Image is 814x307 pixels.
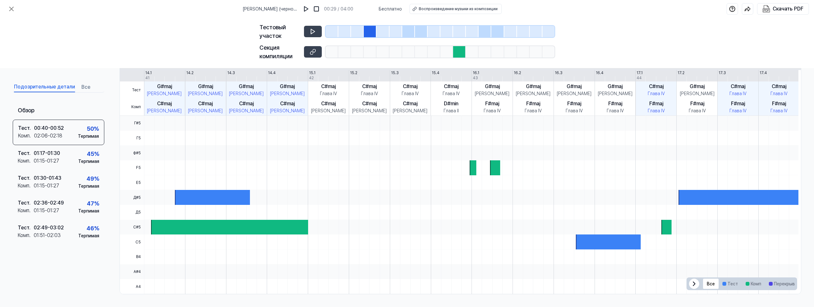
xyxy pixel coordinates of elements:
button: Подозрительные детали [14,82,75,92]
div: C#maj [444,83,459,90]
div: Глава IV [689,108,706,114]
div: F#maj [649,100,663,108]
div: Глава IV [402,90,419,97]
div: % [87,124,99,133]
div: C#maj [239,100,254,108]
div: 01:15 - 01:27 [34,182,59,190]
span: С5 [120,234,144,249]
div: Тестовый участок [259,23,300,40]
div: Глава IV [770,108,788,114]
div: [PERSON_NAME] [229,108,264,114]
div: 01:17 - 01:30 [34,150,60,157]
div: Тест. [18,174,34,182]
div: 14.3 [227,70,235,76]
div: Глава IV [361,90,378,97]
div: 01:51 - 02:03 [34,232,61,239]
font: 49 [86,175,94,182]
img: play [303,6,309,12]
div: 14.4 [268,70,276,76]
div: G#maj [690,83,705,90]
div: Тест. [18,224,34,232]
div: 00:40 - 00:52 [34,124,64,132]
font: Тест [728,282,738,286]
div: [PERSON_NAME] [188,108,223,114]
div: [PERSON_NAME] [352,108,387,114]
div: Глава IV [648,90,665,97]
div: Комп. [18,132,34,140]
div: % [86,174,99,183]
div: 02:36 - 02:49 [34,199,64,207]
div: 17.2 [678,70,685,76]
div: [PERSON_NAME] [188,90,223,97]
div: Воспроизведение музыки из композиции [419,6,498,12]
div: 17.1 [637,70,643,76]
div: Глава IV [770,90,788,97]
div: 14.2 [186,70,194,76]
div: Терпимая [78,208,99,214]
div: Глава IV [484,108,501,114]
div: F#maj [485,100,499,108]
div: D#min [444,100,459,108]
div: C#maj [321,83,336,90]
div: [PERSON_NAME] [311,108,346,114]
font: 46 [86,225,94,232]
span: С#5 [120,220,144,235]
span: В4 [120,249,144,264]
div: F#maj [731,100,745,108]
div: C#maj [403,100,417,108]
div: G#maj [485,83,500,90]
div: 17.3 [719,70,726,76]
div: F#maj [608,100,622,108]
div: 15.1 [309,70,315,76]
div: Глава IV [320,90,337,97]
div: F#maj [690,100,704,108]
div: Терпимая [78,133,99,140]
div: G#maj [567,83,582,90]
div: C#maj [280,100,295,108]
div: Глава IV [525,108,542,114]
div: Глава IV [607,108,624,114]
div: 17.4 [760,70,767,76]
div: C#maj [731,83,745,90]
font: 47 [87,200,94,207]
div: Терпимая [78,233,99,239]
img: Скачать PDF [762,5,770,13]
div: Комп. [18,182,34,190]
div: 14.1 [145,70,152,76]
div: G#maj [526,83,541,90]
div: Скачать PDF [773,5,804,13]
div: Глава IV [566,108,583,114]
div: Терпимая [78,158,99,165]
div: Глава IV [729,108,747,114]
div: 16.4 [596,70,604,76]
div: G#maj [608,83,623,90]
div: [PERSON_NAME] [557,90,592,97]
button: Тест [719,279,742,289]
div: [PERSON_NAME] [598,90,633,97]
div: G#maj [239,83,254,90]
div: C#maj [649,83,664,90]
span: Е5 [120,175,144,190]
div: 16.2 [514,70,521,76]
div: [PERSON_NAME] [680,90,715,97]
span: Г5 [120,131,144,146]
div: Тест. [18,199,34,207]
span: А4 [120,279,144,294]
div: 00:29 / 04:00 [324,6,353,12]
div: G#maj [157,83,172,90]
div: 15.4 [432,70,439,76]
span: Бесплатно [379,6,402,12]
div: [PERSON_NAME] [475,90,510,97]
span: Комп [120,99,144,116]
div: C#maj [362,83,377,90]
button: Все [81,82,90,92]
div: [PERSON_NAME] [147,90,182,97]
span: F5 [120,160,144,175]
div: [PERSON_NAME] [270,90,305,97]
div: C#maj [321,100,336,108]
img: остановка [313,6,320,12]
a: Воспроизведение музыки из композиции [410,4,502,14]
div: [PERSON_NAME] [516,90,551,97]
div: 01:15 - 01:27 [34,157,59,165]
img: Справка [729,6,735,12]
